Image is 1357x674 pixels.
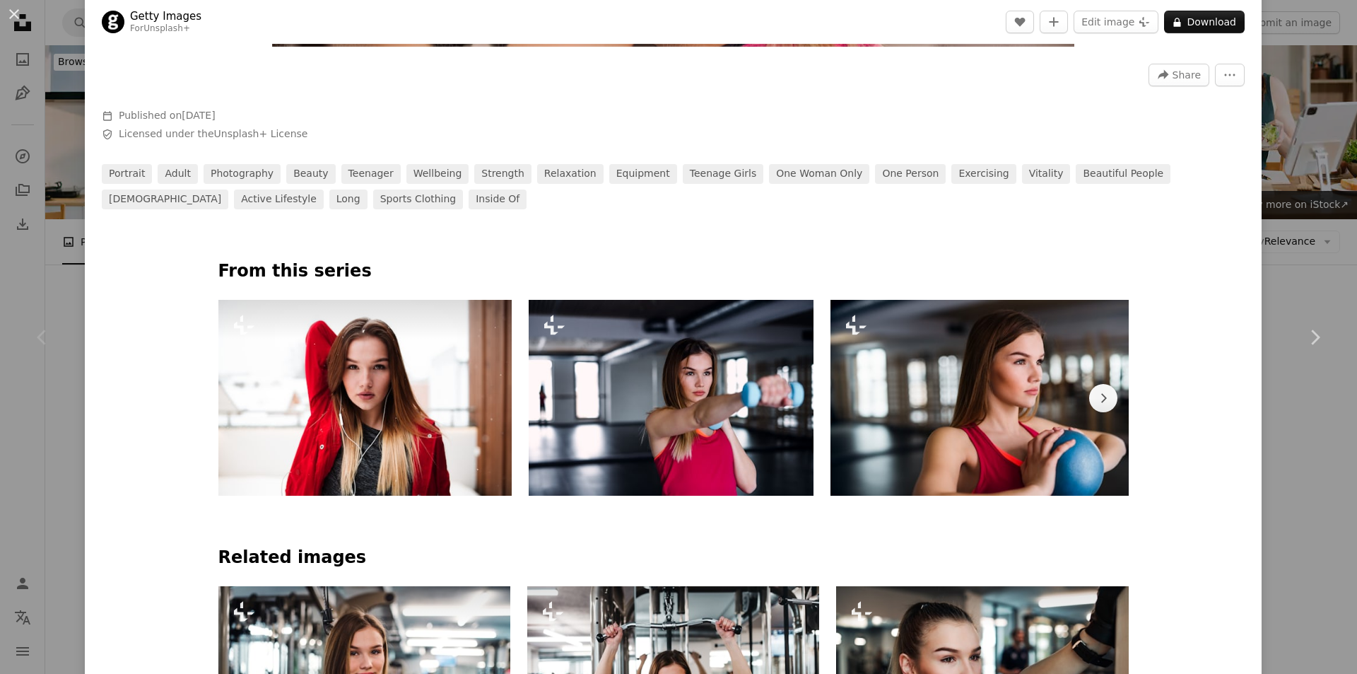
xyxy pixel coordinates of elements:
a: A portrait of young girl or woman with earphones doing stretching outdoors in front of a house. [218,391,512,404]
img: A portrait of a beautiful young girl or woman doing exercise with a ball in a gym. [830,300,1138,496]
img: A portrait of a beautiful young girl or woman doing exercise with a dumbbells in a gym. [529,300,813,496]
a: Unsplash+ [143,23,190,33]
a: one person [875,164,946,184]
button: Like [1006,11,1034,33]
a: long [329,190,368,209]
button: Edit image [1074,11,1158,33]
a: Getty Images [130,9,201,23]
span: Published on [119,110,216,121]
a: teenage girls [683,164,763,184]
a: portrait [102,164,152,184]
a: Next [1272,269,1357,405]
a: beautiful people [1076,164,1170,184]
p: From this series [218,260,1129,283]
a: exercising [951,164,1016,184]
img: Go to Getty Images's profile [102,11,124,33]
button: Download [1164,11,1245,33]
span: Share [1173,64,1201,86]
a: adult [158,164,197,184]
a: A portrait of a beautiful young girl or woman doing exercise with a dumbbells in a gym. [529,392,813,405]
a: wellbeing [406,164,469,184]
a: one woman only [769,164,869,184]
a: equipment [609,164,677,184]
a: inside of [469,190,527,209]
a: A portrait of a beautiful young girl or woman doing exercise with a ball in a gym. [830,391,1138,404]
button: Add to Collection [1040,11,1068,33]
button: scroll list to the right [1089,384,1117,412]
time: September 14, 2022 at 12:38:11 AM GMT+7 [182,110,215,121]
a: relaxation [537,164,604,184]
img: A portrait of young girl or woman with earphones doing stretching outdoors in front of a house. [218,300,512,496]
a: strength [474,164,531,184]
span: Licensed under the [119,127,307,141]
h4: Related images [218,547,1129,569]
a: [DEMOGRAPHIC_DATA] [102,190,228,209]
div: For [130,23,201,35]
a: beauty [286,164,335,184]
a: teenager [341,164,401,184]
a: active lifestyle [234,190,324,209]
button: More Actions [1215,64,1245,86]
a: photography [204,164,281,184]
a: Unsplash+ License [214,128,308,139]
button: Share this image [1149,64,1209,86]
a: vitality [1022,164,1071,184]
a: sports clothing [373,190,464,209]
